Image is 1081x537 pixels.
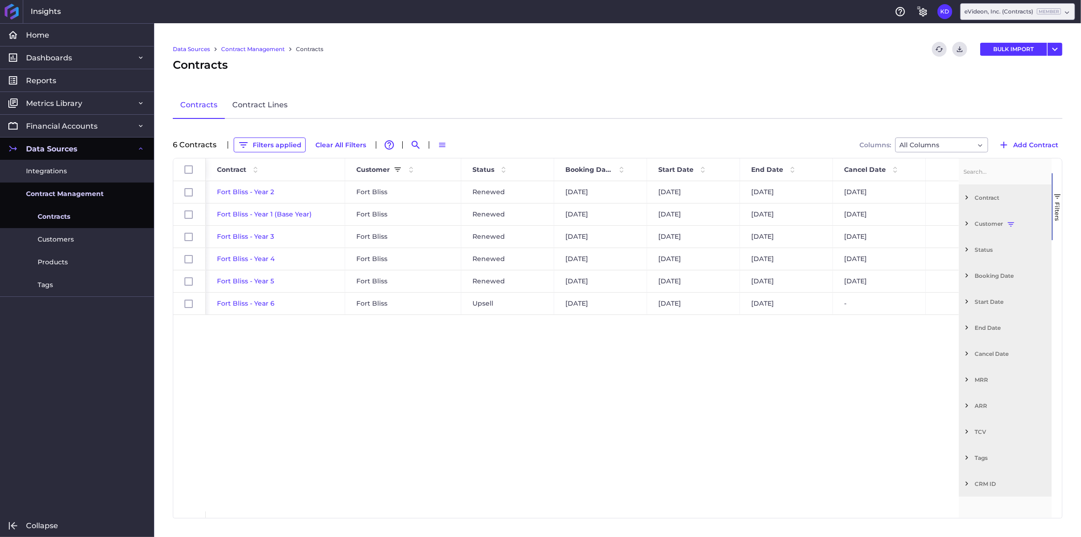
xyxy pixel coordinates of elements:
div: Renewed [461,226,554,248]
div: Dropdown select [895,138,988,152]
div: [DATE] [647,248,740,270]
span: Contracts [173,57,228,73]
div: Press SPACE to select this row. [173,248,206,270]
a: Fort Bliss - Year 4 [217,255,275,263]
div: [DATE] [833,270,926,292]
div: Start Date [959,288,1052,314]
div: ARR [959,393,1052,419]
span: Cancel Date [844,165,886,174]
div: [DATE] [833,181,926,203]
span: Fort Bliss [356,182,387,203]
button: Search by [408,138,423,152]
span: Tags [975,454,1048,461]
div: TCV [959,419,1052,445]
span: Columns: [859,142,891,148]
span: Reports [26,76,56,85]
input: Filter Columns Input [963,162,1044,181]
div: Press SPACE to select this row. [173,203,206,226]
div: Press SPACE to select this row. [173,293,206,315]
div: [DATE] [740,181,833,203]
div: $14,281.25 [926,181,1019,203]
span: Collapse [26,521,58,530]
div: [DATE] [647,203,740,225]
button: General Settings [915,4,930,19]
span: ARR [975,402,1048,409]
span: Contract Management [26,189,104,199]
div: $17,938.50 [926,293,1019,314]
span: Filters [1054,202,1061,221]
span: Customers [38,235,74,244]
div: Press SPACE to select this row. [173,270,206,293]
a: Contracts [296,45,323,53]
div: [DATE] [740,248,833,270]
span: MRR [975,376,1048,383]
span: Contract [975,194,1048,201]
div: [DATE] [647,293,740,314]
div: Tags [959,445,1052,471]
a: Fort Bliss - Year 3 [217,232,274,241]
span: Add Contract [1013,140,1058,150]
div: eVideon, Inc. (Contracts) [964,7,1061,16]
span: Contracts [38,212,70,222]
button: Help [893,4,908,19]
div: Renewed [461,248,554,270]
div: [DATE] [740,293,833,314]
div: Booking Date [959,262,1052,288]
span: Fort Bliss [356,293,387,314]
div: Cancel Date [959,341,1052,367]
div: MRR [959,367,1052,393]
a: Fort Bliss - Year 6 [217,299,275,308]
div: Contract [959,184,1052,210]
span: Products [38,257,68,267]
span: TCV [975,428,1048,435]
span: End Date [975,324,1048,331]
button: Download [952,42,967,57]
a: Fort Bliss - Year 5 [217,277,274,285]
span: Fort Bliss [356,226,387,247]
div: Customer [959,210,1052,236]
a: Data Sources [173,45,210,53]
div: [DATE] [833,226,926,248]
div: $14,695.83 [926,226,1019,248]
span: Contract [217,165,246,174]
div: [DATE] [554,203,647,225]
span: Fort Bliss [356,204,387,225]
span: Start Date [975,298,1048,305]
span: Fort Bliss [356,249,387,269]
div: [DATE] [554,293,647,314]
button: User Menu [1048,43,1062,56]
a: Contract Lines [225,92,295,119]
div: Filter List 12 Filters [959,184,1052,497]
div: [DATE] [647,181,740,203]
span: Start Date [658,165,694,174]
div: 6 Contract s [173,141,222,149]
div: CRM ID [959,471,1052,497]
div: [DATE] [647,226,740,248]
span: Metrics Library [26,98,82,108]
span: CRM ID [975,480,1048,487]
span: Tags [38,280,53,290]
a: Fort Bliss - Year 2 [217,188,274,196]
div: [DATE] [647,270,740,292]
span: Booking Date [565,165,612,174]
div: Press SPACE to select this row. [173,226,206,248]
button: Refresh [932,42,947,57]
div: [DATE] [740,226,833,248]
span: Customer [975,220,1048,227]
div: $17,392.25 [926,270,1019,292]
span: End Date [751,165,783,174]
a: Fort Bliss - Year 1 (Base Year) [217,210,312,218]
div: Upsell [461,293,554,314]
div: Renewed [461,203,554,225]
div: $16,182.79 [926,248,1019,270]
ins: Member [1037,8,1061,14]
span: Status [975,246,1048,253]
button: Clear All Filters [311,138,370,152]
span: Home [26,30,49,40]
div: - [833,293,926,314]
span: All Columns [899,139,939,151]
